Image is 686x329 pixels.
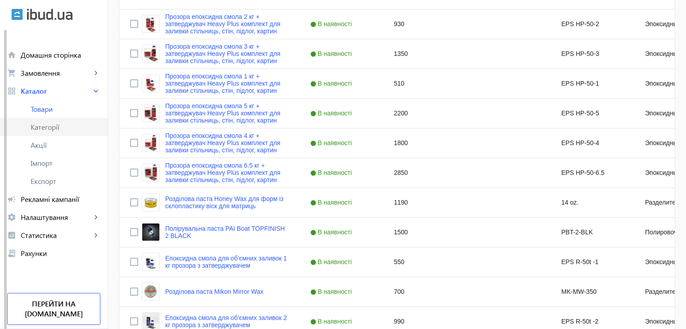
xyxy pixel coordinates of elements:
[310,80,354,87] span: В наявності
[383,99,467,128] div: 2200
[310,20,354,27] span: В наявності
[7,231,16,240] mat-icon: analytics
[551,99,634,128] div: EPS HP-50-5
[31,123,100,132] span: Категорії
[21,69,91,78] span: Замовлення
[7,293,100,325] a: Перейти на [DOMAIN_NAME]
[383,39,467,69] div: 1350
[310,288,354,295] span: В наявності
[165,13,289,35] a: Прозора епоксидна смола 2 кг + затверджувач Heavy Plus комплект для заливки стільниць, стін, підл...
[21,213,91,222] span: Налаштування
[31,141,100,150] span: Акції
[165,225,289,239] a: Полірувальна паста PAI Boat TOPFINISH 2 BLACK
[7,249,16,258] mat-icon: receipt_long
[165,162,289,183] a: Прозора епоксидна смола 6.5 кг + затверджувач Heavy Plus комплект для заливки стільниць, стін, пі...
[551,188,634,217] div: 14 oz.
[383,69,467,98] div: 510
[165,73,289,94] a: Прозора епоксидна смола 1 кг + затверджувач Heavy Plus комплект для заливки стільниць, стін, підл...
[551,128,634,158] div: EPS HP-50-4
[21,249,100,258] span: Рахунки
[551,218,634,247] div: PBT-2-BLK
[7,213,16,222] mat-icon: settings
[551,277,634,306] div: MK-MW-350
[310,139,354,146] span: В наявності
[91,69,100,78] mat-icon: keyboard_arrow_right
[310,110,354,117] span: В наявності
[31,105,100,114] span: Товари
[31,177,100,186] span: Експорт
[7,195,16,204] mat-icon: campaign
[21,87,91,96] span: Каталог
[91,213,100,222] mat-icon: keyboard_arrow_right
[91,231,100,240] mat-icon: keyboard_arrow_right
[7,87,16,96] mat-icon: grid_view
[21,231,91,240] span: Статистика
[383,218,467,247] div: 1500
[551,69,634,98] div: EPS HP-50-1
[383,9,467,39] div: 930
[165,102,289,124] a: Прозора епоксидна смола 5 кг + затверджувач Heavy Plus комплект для заливки стільниць, стін, підл...
[165,132,289,154] a: Прозора епоксидна смола 4 кг + затверджувач Heavy Plus комплект для заливки стільниць, стін, підл...
[165,314,289,329] a: Епоксидна смола для об’ємних заливок 2 кг прозора з затверджувачем
[551,9,634,39] div: EPS HP-50-2
[310,50,354,57] span: В наявності
[383,128,467,158] div: 1800
[7,50,16,59] mat-icon: home
[310,318,354,325] span: В наявності
[551,158,634,187] div: EPS HP-50-6.5
[11,9,23,20] img: ibud.svg
[383,277,467,306] div: 700
[7,69,16,78] mat-icon: shopping_cart
[165,195,289,210] a: Розділова паста Honey Wax для форм із склопластику віск для матриць
[91,87,100,96] mat-icon: keyboard_arrow_right
[310,258,354,265] span: В наявності
[383,247,467,277] div: 550
[31,159,100,168] span: Імпорт
[27,9,72,20] img: ibud_text.svg
[310,199,354,206] span: В наявності
[551,39,634,69] div: EPS HP-50-3
[383,188,467,217] div: 1190
[21,195,100,204] span: Рекламні кампанії
[310,228,354,236] span: В наявності
[165,43,289,64] a: Прозора епоксидна смола 3 кг + затверджувач Heavy Plus комплект для заливки стільниць, стін, підл...
[165,255,289,269] a: Епоксидна смола для об’ємних заливок 1 кг прозора з затверджувачем
[383,158,467,187] div: 2850
[165,288,263,295] a: Розділова паста Mikon Mirror Wax
[551,247,634,277] div: EPS R-50t -1
[21,50,100,59] span: Домашня сторінка
[310,169,354,176] span: В наявності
